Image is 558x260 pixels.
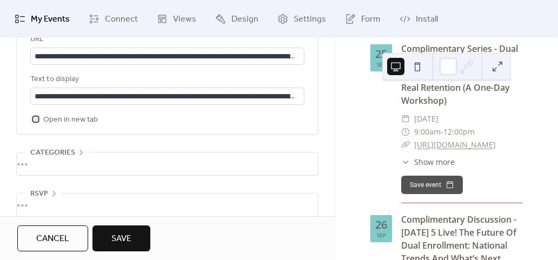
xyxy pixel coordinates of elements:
span: Save [111,232,131,245]
a: [URL][DOMAIN_NAME] [414,139,496,150]
a: Complimentary Series - Dual Enrollment Done Right: Recruitment, Readiness & Real Retention (A One... [401,43,518,106]
button: ​Show more [401,156,455,168]
a: Connect [81,4,146,34]
span: Views [173,13,196,26]
div: ​ [401,125,410,138]
span: Connect [105,13,138,26]
span: [DATE] [414,112,439,125]
a: Settings [269,4,334,34]
div: 25 [375,49,387,59]
span: Show more [414,156,455,168]
a: Design [207,4,267,34]
a: Form [337,4,389,34]
div: 26 [375,219,387,230]
button: Save event [401,176,463,194]
a: Views [149,4,204,34]
span: RSVP [30,188,48,201]
span: Open in new tab [43,114,98,126]
div: Text to display [30,73,302,86]
span: 12:00pm [443,125,475,138]
a: My Events [6,4,78,34]
span: Cancel [36,232,69,245]
span: Design [231,13,258,26]
span: - [441,125,443,138]
span: My Events [31,13,70,26]
div: Sep [377,62,386,67]
div: ​ [401,112,410,125]
span: Settings [294,13,326,26]
button: Save [92,225,150,251]
div: Sep [377,232,386,238]
a: Install [391,4,446,34]
span: Categories [30,146,75,159]
div: ••• [17,194,318,216]
div: ••• [17,152,318,175]
div: ​ [401,156,410,168]
div: ​ [401,138,410,151]
button: Cancel [17,225,88,251]
span: Install [416,13,438,26]
span: 9:00am [414,125,441,138]
div: URL [30,33,302,46]
span: Form [361,13,381,26]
